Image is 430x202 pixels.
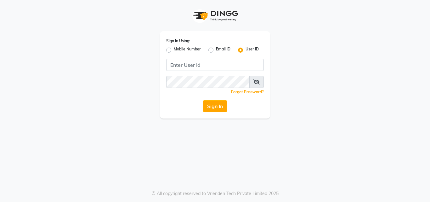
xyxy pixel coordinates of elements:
[166,38,190,44] label: Sign In Using:
[203,100,227,112] button: Sign In
[190,6,240,25] img: logo1.svg
[166,59,264,71] input: Username
[231,89,264,94] a: Forgot Password?
[174,46,201,54] label: Mobile Number
[216,46,230,54] label: Email ID
[246,46,259,54] label: User ID
[166,76,250,88] input: Username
